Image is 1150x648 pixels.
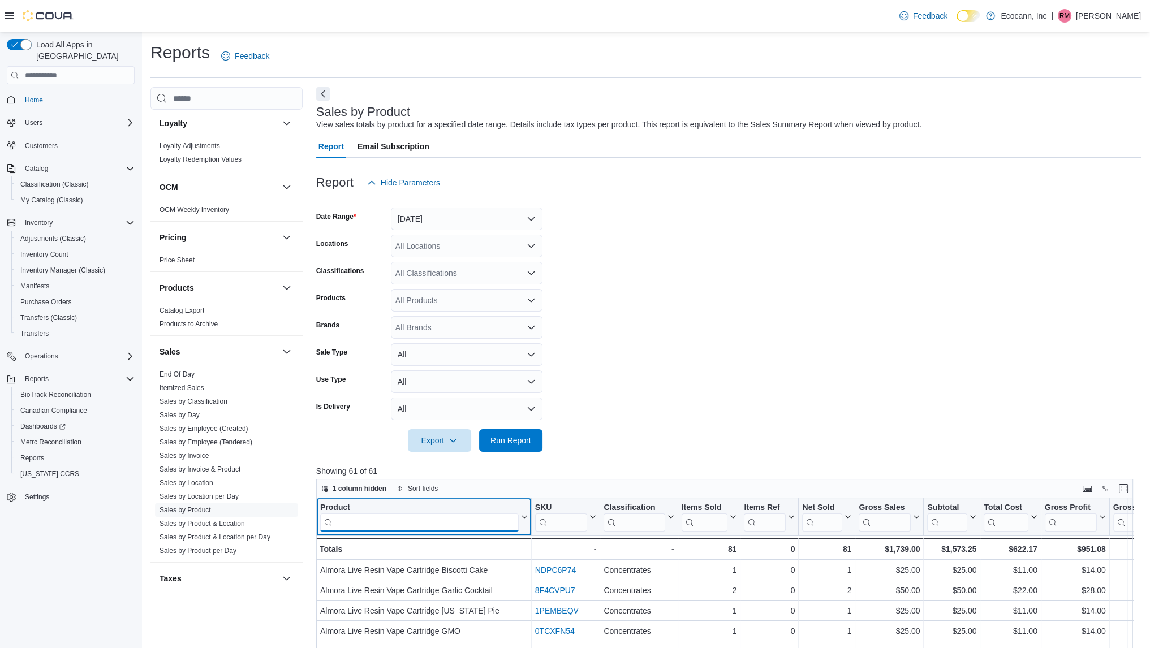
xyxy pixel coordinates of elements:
[16,193,88,207] a: My Catalog (Classic)
[1059,9,1070,23] span: RM
[20,139,62,153] a: Customers
[681,624,736,638] div: 1
[1045,503,1097,532] div: Gross Profit
[160,306,204,315] span: Catalog Export
[160,573,278,584] button: Taxes
[25,141,58,150] span: Customers
[280,231,294,244] button: Pricing
[802,624,851,638] div: 1
[2,489,139,505] button: Settings
[381,177,440,188] span: Hide Parameters
[316,105,410,119] h3: Sales by Product
[20,92,135,106] span: Home
[16,420,135,433] span: Dashboards
[11,176,139,192] button: Classification (Classic)
[20,216,135,230] span: Inventory
[681,542,736,556] div: 81
[1058,9,1071,23] div: Ray Markland
[2,371,139,387] button: Reports
[984,503,1028,532] div: Total Cost
[160,370,195,378] a: End Of Day
[11,294,139,310] button: Purchase Orders
[2,348,139,364] button: Operations
[604,584,674,597] div: Concentrates
[317,482,391,495] button: 1 column hidden
[913,10,947,21] span: Feedback
[1045,503,1097,513] div: Gross Profit
[802,584,851,597] div: 2
[535,542,597,556] div: -
[20,329,49,338] span: Transfers
[408,429,471,452] button: Export
[150,203,303,221] div: OCM
[744,542,795,556] div: 0
[16,388,96,401] a: BioTrack Reconciliation
[160,519,245,528] span: Sales by Product & Location
[535,586,575,595] a: 8F4CVPU7
[316,321,339,330] label: Brands
[604,503,674,532] button: Classification
[160,142,220,150] a: Loyalty Adjustments
[160,424,248,433] span: Sales by Employee (Created)
[150,41,210,64] h1: Reports
[391,208,542,230] button: [DATE]
[7,87,135,534] nav: Complex example
[1045,563,1106,577] div: $14.00
[802,604,851,617] div: 1
[604,542,674,556] div: -
[859,584,920,597] div: $50.00
[535,606,579,615] a: 1PEMBEQV
[490,435,531,446] span: Run Report
[527,241,536,250] button: Open list of options
[363,171,445,194] button: Hide Parameters
[604,563,674,577] div: Concentrates
[20,349,135,363] span: Operations
[535,627,575,636] a: 0TCXFN54
[927,503,976,532] button: Subtotal
[744,563,795,577] div: 0
[927,604,976,617] div: $25.00
[16,263,135,277] span: Inventory Manager (Classic)
[20,162,53,175] button: Catalog
[25,493,49,502] span: Settings
[11,231,139,247] button: Adjustments (Classic)
[160,320,218,328] a: Products to Archive
[16,467,84,481] a: [US_STATE] CCRS
[320,503,519,532] div: Product
[391,398,542,420] button: All
[150,368,303,562] div: Sales
[20,162,135,175] span: Catalog
[150,139,303,171] div: Loyalty
[217,45,274,67] a: Feedback
[320,503,519,513] div: Product
[984,584,1037,597] div: $22.00
[16,311,81,325] a: Transfers (Classic)
[20,469,79,478] span: [US_STATE] CCRS
[604,503,665,532] div: Classification
[16,435,135,449] span: Metrc Reconciliation
[527,269,536,278] button: Open list of options
[802,503,842,532] div: Net Sold
[333,484,386,493] span: 1 column hidden
[16,178,93,191] a: Classification (Classic)
[20,490,135,504] span: Settings
[316,375,346,384] label: Use Type
[16,311,135,325] span: Transfers (Classic)
[316,266,364,275] label: Classifications
[316,402,350,411] label: Is Delivery
[984,624,1037,638] div: $11.00
[744,503,786,532] div: Items Ref
[316,465,1141,477] p: Showing 61 of 61
[957,10,980,22] input: Dark Mode
[2,115,139,131] button: Users
[280,180,294,194] button: OCM
[984,542,1037,556] div: $622.17
[859,604,920,617] div: $25.00
[927,584,976,597] div: $50.00
[20,250,68,259] span: Inventory Count
[11,278,139,294] button: Manifests
[11,466,139,482] button: [US_STATE] CCRS
[25,218,53,227] span: Inventory
[16,248,73,261] a: Inventory Count
[16,263,110,277] a: Inventory Manager (Classic)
